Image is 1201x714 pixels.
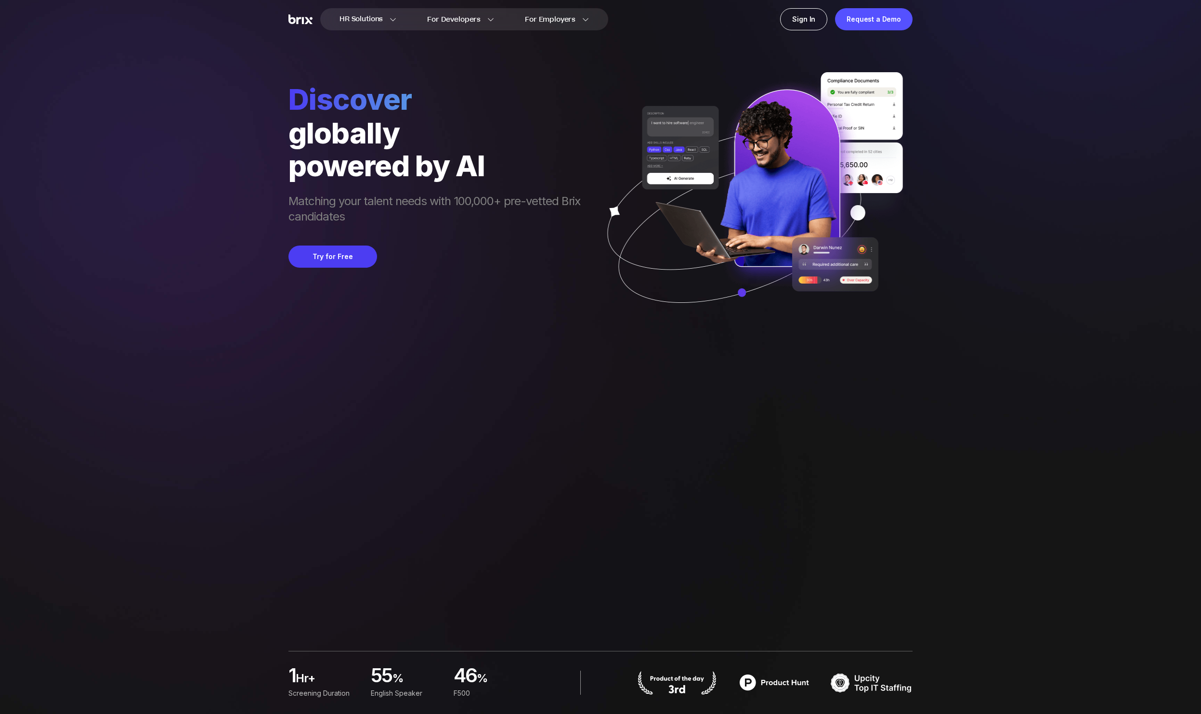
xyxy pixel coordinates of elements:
span: % [392,671,442,690]
a: Sign In [780,8,827,30]
button: Try for Free [288,246,377,268]
img: product hunt badge [733,671,815,695]
span: Matching your talent needs with 100,000+ pre-vetted Brix candidates [288,194,590,226]
span: 1 [288,667,296,686]
div: Screening duration [288,688,359,699]
div: powered by AI [288,149,590,182]
span: For Developers [427,14,481,25]
span: % [477,671,524,690]
img: Brix Logo [288,14,313,25]
div: English Speaker [371,688,442,699]
div: F500 [454,688,524,699]
span: For Employers [525,14,575,25]
img: product hunt badge [636,671,718,695]
a: Request a Demo [835,8,913,30]
span: 46 [454,667,477,686]
span: 55 [371,667,392,686]
span: HR Solutions [339,12,383,27]
div: globally [288,117,590,149]
span: hr+ [296,671,359,690]
span: Discover [288,82,590,117]
img: ai generate [590,72,913,331]
img: TOP IT STAFFING [831,671,913,695]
